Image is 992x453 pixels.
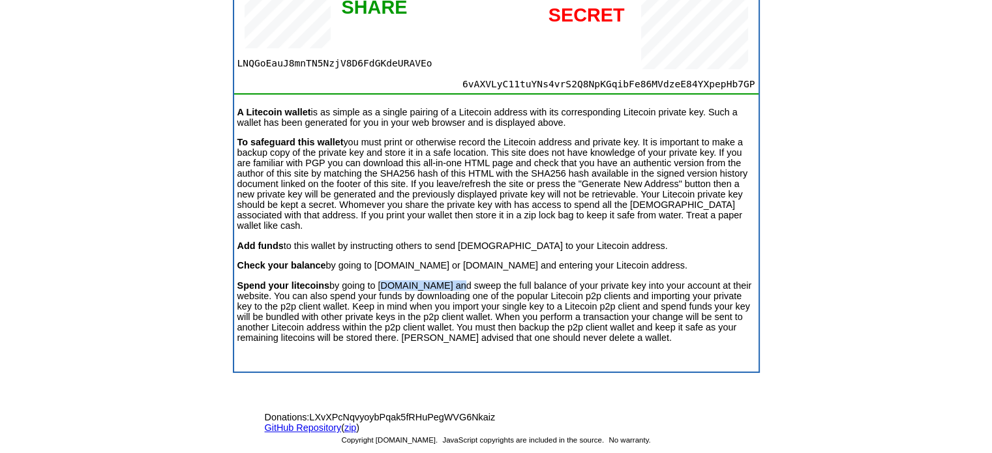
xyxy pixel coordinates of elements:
span: Donations: [265,412,310,422]
span: LXvXPcNqvyoybPqak5fRHuPegWVG6Nkaiz [252,412,558,422]
b: Spend your litecoins [237,280,330,291]
span: JavaScript copyrights are included in the source. [441,430,605,450]
b: Check your balance [237,260,326,270]
span: ( ) [252,422,558,433]
div: SECRET [549,5,625,26]
b: To safeguard this wallet [237,137,344,147]
p: you must print or otherwise record the Litecoin address and private key. It is important to make ... [237,137,755,231]
p: by going to [DOMAIN_NAME] and sweep the full balance of your private key into your account at the... [237,280,755,343]
a: GitHub Repository [265,422,342,433]
span: LNQGoEauJ8mnTN5NzjV8D6FdGKdeURAVEo [237,57,393,68]
p: is as simple as a single pairing of a Litecoin address with its corresponding Litecoin private ke... [237,107,755,128]
span: 6vAXVLyC11tuYNs4vrS2Q8NpKGqibFe86MVdzeE84YXpepHb7GP [393,78,755,89]
span: Copyright [DOMAIN_NAME]. [340,430,439,450]
b: Add funds [237,241,284,251]
a: zip [344,422,356,433]
p: by going to [DOMAIN_NAME] or [DOMAIN_NAME] and entering your Litecoin address. [237,260,755,270]
span: No warranty. [607,430,652,450]
p: to this wallet by instructing others to send [DEMOGRAPHIC_DATA] to your Litecoin address. [237,241,755,251]
b: A Litecoin wallet [237,107,311,117]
